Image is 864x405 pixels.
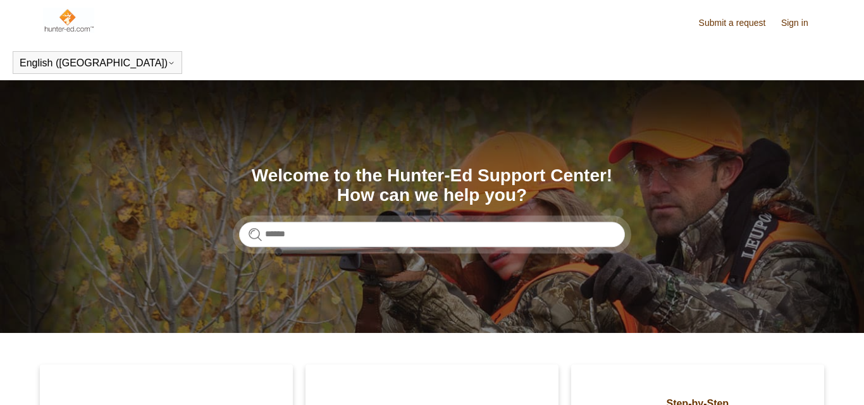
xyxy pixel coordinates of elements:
[20,57,175,69] button: English ([GEOGRAPHIC_DATA])
[43,8,94,33] img: Hunter-Ed Help Center home page
[699,16,779,30] a: Submit a request
[781,16,821,30] a: Sign in
[239,166,625,205] h1: Welcome to the Hunter-Ed Support Center! How can we help you?
[239,222,625,247] input: Search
